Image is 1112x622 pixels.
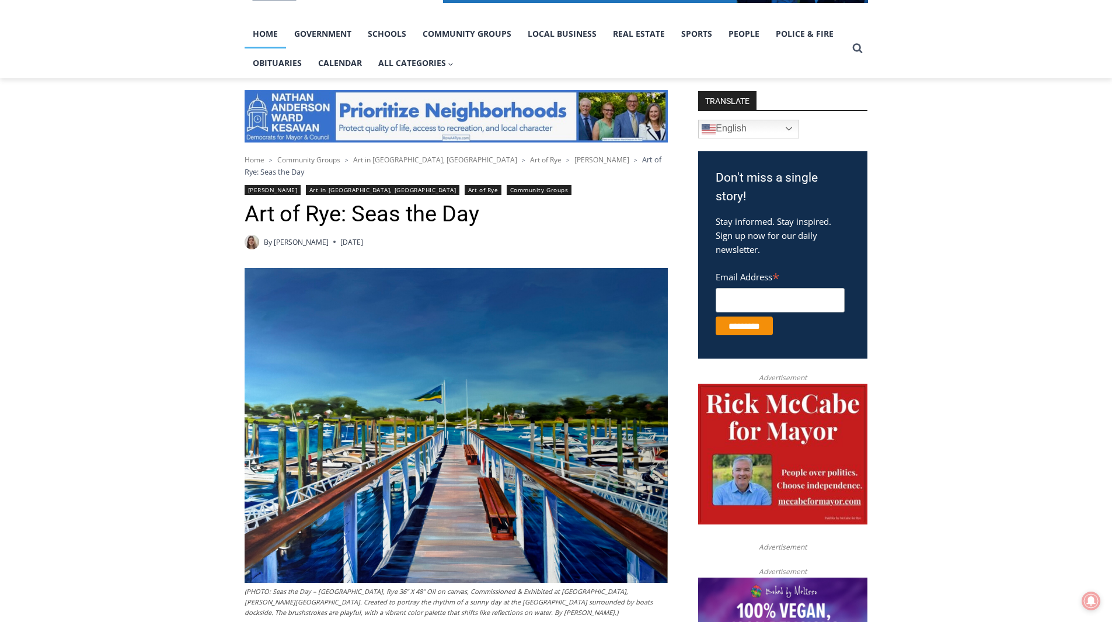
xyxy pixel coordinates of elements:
a: Local Business [520,19,605,48]
a: Intern @ [DOMAIN_NAME] [281,113,566,145]
a: Home [245,19,286,48]
span: > [345,156,348,164]
button: Child menu of All Categories [370,48,462,78]
em: (PHOTO: Seas the Day – [GEOGRAPHIC_DATA], Rye 36” X 48” Oil on canvas, Commissioned & Exhibited a... [245,587,653,616]
a: Schools [360,19,414,48]
a: Real Estate [605,19,673,48]
div: "We would have speakers with experience in local journalism speak to us about their experiences a... [295,1,552,113]
a: Obituaries [245,48,310,78]
span: Intern @ [DOMAIN_NAME] [305,116,541,143]
h3: Don't miss a single story! [716,169,850,206]
time: [DATE] [340,237,363,248]
a: Calendar [310,48,370,78]
nav: Primary Navigation [245,19,847,78]
a: Police & Fire [768,19,842,48]
span: Advertisement [747,541,818,552]
label: Email Address [716,265,845,286]
span: > [566,156,570,164]
img: McCabe for Mayor [698,384,867,525]
span: Advertisement [747,372,818,383]
a: Home [245,155,264,165]
span: By [264,237,272,248]
a: [PERSON_NAME] [574,155,629,165]
a: Sports [673,19,720,48]
a: Community Groups [277,155,340,165]
a: People [720,19,768,48]
a: Community Groups [414,19,520,48]
span: > [269,156,273,164]
p: Stay informed. Stay inspired. Sign up now for our daily newsletter. [716,214,850,256]
strong: TRANSLATE [698,91,757,110]
span: > [522,156,525,164]
span: Advertisement [747,566,818,577]
button: View Search Form [847,38,868,59]
a: Art of Rye [530,155,562,165]
nav: Breadcrumbs [245,154,668,178]
a: Art of Rye [465,185,501,195]
a: Government [286,19,360,48]
img: en [702,122,716,136]
a: Author image [245,235,259,249]
span: > [634,156,637,164]
a: Art in [GEOGRAPHIC_DATA], [GEOGRAPHIC_DATA] [306,185,460,195]
h1: Art of Rye: Seas the Day [245,201,668,228]
img: (PHOTO: MyRye.com intern Amélie Coghlan, 2025. Contributed.) [245,235,259,249]
span: Art of Rye: Seas the Day [245,154,661,176]
img: [PHOTO: Seas the Day - Shenorock Shore Club Marina, Rye 36” X 48” Oil on canvas, Commissioned & E... [245,268,668,583]
a: Art in [GEOGRAPHIC_DATA], [GEOGRAPHIC_DATA] [353,155,517,165]
a: Community Groups [507,185,571,195]
a: English [698,120,799,138]
a: [PERSON_NAME] [245,185,301,195]
a: [PERSON_NAME] [274,237,329,247]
